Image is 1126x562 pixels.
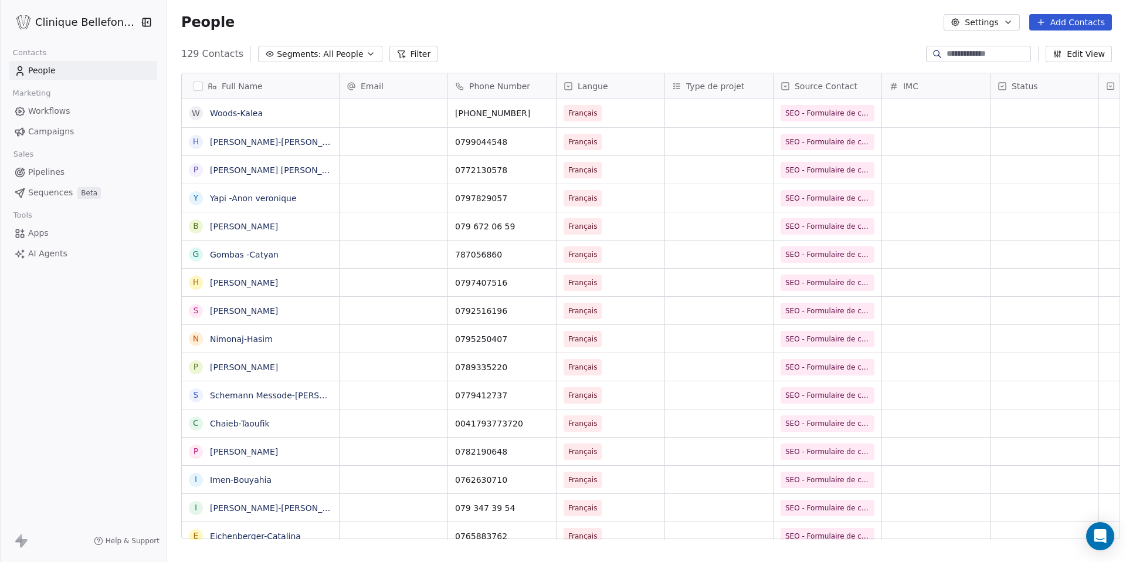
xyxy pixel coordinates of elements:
span: SEO - Formulaire de contact [785,305,870,317]
span: 0797407516 [455,277,549,289]
span: Français [568,502,597,514]
a: Imen-Bouyahia [210,475,272,485]
span: Français [568,107,597,119]
span: 0041793773720 [455,418,549,429]
a: Woods-Kalea [210,109,263,118]
a: [PERSON_NAME] [210,447,278,456]
div: Y [194,192,199,204]
span: Français [568,333,597,345]
span: Beta [77,187,101,199]
button: Add Contacts [1029,14,1112,31]
span: Apps [28,227,49,239]
button: Edit View [1046,46,1112,62]
span: Pipelines [28,166,65,178]
a: Chaieb-Taoufik [210,419,270,428]
div: H [193,136,199,148]
a: AI Agents [9,244,157,263]
span: 0797829057 [455,192,549,204]
div: IMC [882,73,990,99]
span: Français [568,221,597,232]
a: Workflows [9,101,157,121]
a: [PERSON_NAME]-[PERSON_NAME] [210,137,350,147]
span: 787056860 [455,249,549,260]
span: 0789335220 [455,361,549,373]
div: Full Name [182,73,339,99]
button: Settings [944,14,1019,31]
span: SEO - Formulaire de contact [785,418,870,429]
span: SEO - Formulaire de contact [785,502,870,514]
a: People [9,61,157,80]
span: 0765883762 [455,530,549,542]
span: SEO - Formulaire de contact [785,474,870,486]
div: B [193,220,199,232]
a: Eichenberger-Catalina [210,531,301,541]
div: Email [340,73,447,99]
div: P [194,445,198,458]
div: G [193,248,199,260]
span: SEO - Formulaire de contact [785,530,870,542]
div: Langue [557,73,664,99]
span: Source Contact [795,80,857,92]
a: Apps [9,224,157,243]
span: 0772130578 [455,164,549,176]
span: Français [568,277,597,289]
a: Gombas -Catyan [210,250,279,259]
div: Open Intercom Messenger [1086,522,1114,550]
span: Phone Number [469,80,530,92]
span: Français [568,361,597,373]
span: Français [568,164,597,176]
span: SEO - Formulaire de contact [785,164,870,176]
div: S [194,304,199,317]
img: Logo_Bellefontaine_Black.png [16,15,30,29]
span: All People [323,48,363,60]
a: [PERSON_NAME]-[PERSON_NAME] [210,503,350,513]
span: People [28,65,56,77]
span: Français [568,192,597,204]
span: SEO - Formulaire de contact [785,249,870,260]
div: Source Contact [774,73,881,99]
span: Sales [8,145,39,163]
div: P [194,361,198,373]
span: SEO - Formulaire de contact [785,277,870,289]
span: Français [568,446,597,458]
span: SEO - Formulaire de contact [785,361,870,373]
span: SEO - Formulaire de contact [785,136,870,148]
span: SEO - Formulaire de contact [785,192,870,204]
div: P [194,164,198,176]
div: E [194,530,199,542]
a: Campaigns [9,122,157,141]
a: Schemann Messode-[PERSON_NAME] [210,391,363,400]
a: [PERSON_NAME] [210,363,278,372]
a: [PERSON_NAME] [210,306,278,316]
div: Status [991,73,1098,99]
div: grid [182,99,340,540]
span: Status [1012,80,1038,92]
span: Langue [578,80,608,92]
span: Français [568,418,597,429]
a: [PERSON_NAME] [210,222,278,231]
span: People [181,13,235,31]
span: 0799044548 [455,136,549,148]
span: Tools [8,206,37,224]
a: Yapi -Anon veronique [210,194,297,203]
span: 129 Contacts [181,47,243,61]
div: i [195,502,197,514]
span: Type de projet [686,80,744,92]
span: Français [568,474,597,486]
a: Pipelines [9,162,157,182]
div: N [193,333,199,345]
span: Segments: [277,48,321,60]
span: Campaigns [28,126,74,138]
button: Filter [389,46,438,62]
a: Nimonaj-Hasim [210,334,273,344]
div: Type de projet [665,73,773,99]
span: SEO - Formulaire de contact [785,446,870,458]
a: [PERSON_NAME] [PERSON_NAME]-[PERSON_NAME] [210,165,420,175]
span: Français [568,530,597,542]
span: 0782190648 [455,446,549,458]
div: W [192,107,200,120]
span: SEO - Formulaire de contact [785,333,870,345]
span: 0762630710 [455,474,549,486]
div: H [193,276,199,289]
span: Français [568,390,597,401]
